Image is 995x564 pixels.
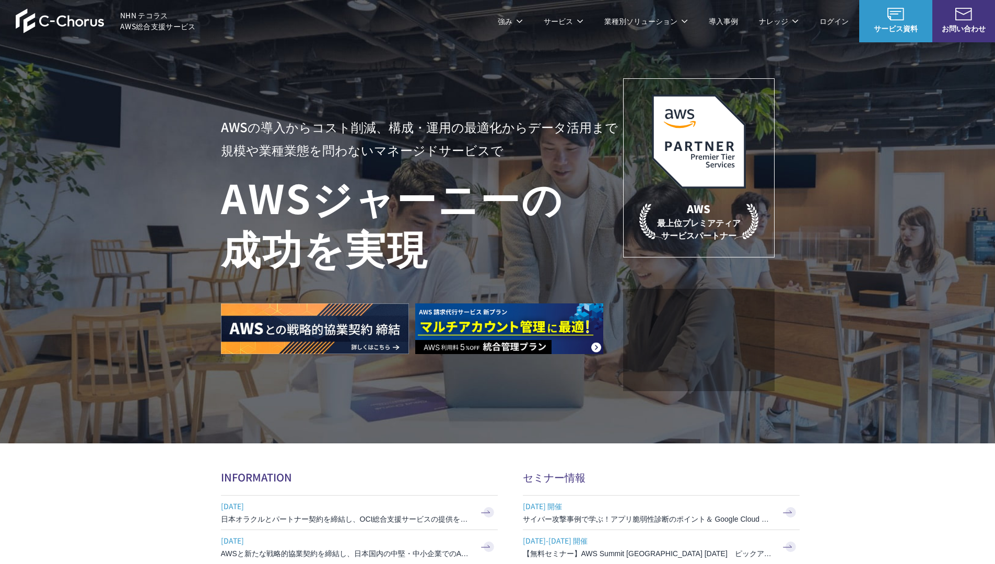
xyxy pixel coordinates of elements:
p: 最上位プレミアティア サービスパートナー [639,201,758,241]
img: AWSとの戦略的協業契約 締結 [221,303,409,354]
a: ログイン [820,16,849,27]
span: NHN テコラス AWS総合支援サービス [120,10,196,32]
p: AWSの導入からコスト削減、 構成・運用の最適化からデータ活用まで 規模や業種業態を問わない マネージドサービスで [221,115,623,161]
span: [DATE] [221,533,472,548]
p: 業種別ソリューション [604,16,688,27]
h3: サイバー攻撃事例で学ぶ！アプリ脆弱性診断のポイント＆ Google Cloud セキュリティ対策 [523,514,774,524]
a: [DATE] 開催 サイバー攻撃事例で学ぶ！アプリ脆弱性診断のポイント＆ Google Cloud セキュリティ対策 [523,496,800,530]
p: ナレッジ [759,16,799,27]
em: AWS [687,201,710,216]
a: 導入事例 [709,16,738,27]
span: [DATE] [221,498,472,514]
h3: AWSと新たな戦略的協業契約を締結し、日本国内の中堅・中小企業でのAWS活用を加速 [221,548,472,559]
img: お問い合わせ [955,8,972,20]
h1: AWS ジャーニーの 成功を実現 [221,172,623,272]
span: お問い合わせ [932,23,995,34]
img: 契約件数 [644,304,754,381]
img: AWS総合支援サービス C-Chorus サービス資料 [887,8,904,20]
img: AWS請求代行サービス 統合管理プラン [415,303,603,354]
h2: INFORMATION [221,469,498,485]
a: AWS総合支援サービス C-Chorus NHN テコラスAWS総合支援サービス [16,8,196,33]
p: 強み [498,16,523,27]
h2: セミナー情報 [523,469,800,485]
span: [DATE]-[DATE] 開催 [523,533,774,548]
img: AWSプレミアティアサービスパートナー [652,95,746,189]
h3: 日本オラクルとパートナー契約を締結し、OCI総合支援サービスの提供を開始 [221,514,472,524]
span: [DATE] 開催 [523,498,774,514]
a: [DATE]-[DATE] 開催 【無料セミナー】AWS Summit [GEOGRAPHIC_DATA] [DATE] ピックアップセッション [523,530,800,564]
a: [DATE] 日本オラクルとパートナー契約を締結し、OCI総合支援サービスの提供を開始 [221,496,498,530]
span: サービス資料 [859,23,932,34]
p: サービス [544,16,583,27]
h3: 【無料セミナー】AWS Summit [GEOGRAPHIC_DATA] [DATE] ピックアップセッション [523,548,774,559]
a: [DATE] AWSと新たな戦略的協業契約を締結し、日本国内の中堅・中小企業でのAWS活用を加速 [221,530,498,564]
